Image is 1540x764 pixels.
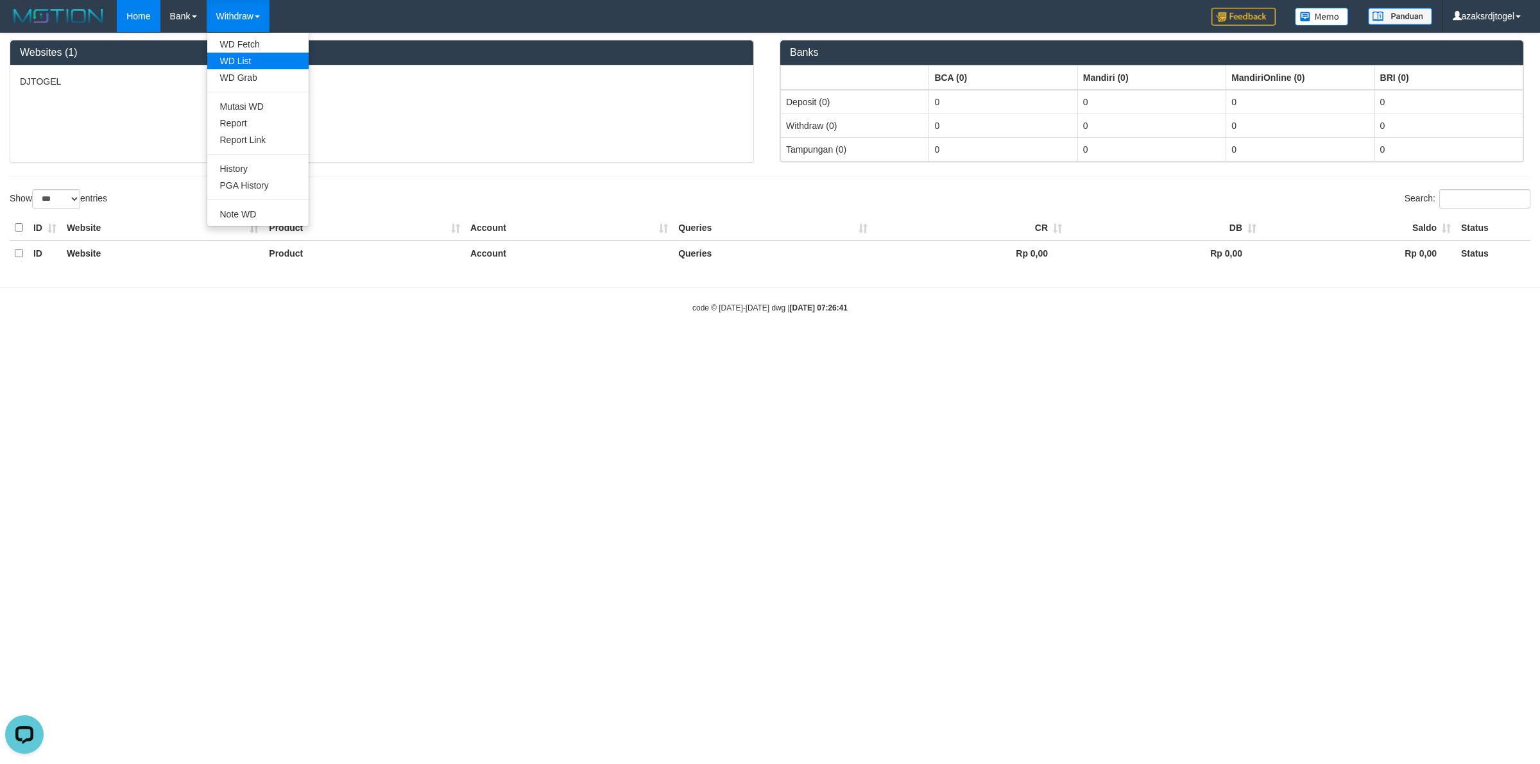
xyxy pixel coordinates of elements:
[781,137,929,161] td: Tampungan (0)
[929,137,1077,161] td: 0
[1067,241,1262,266] th: Rp 0,00
[1077,90,1226,114] td: 0
[465,241,673,266] th: Account
[873,241,1067,266] th: Rp 0,00
[1295,8,1349,26] img: Button%20Memo.svg
[1226,65,1374,90] th: Group: activate to sort column ascending
[692,303,848,312] small: code © [DATE]-[DATE] dwg |
[1456,241,1530,266] th: Status
[10,189,107,208] label: Show entries
[207,177,309,194] a: PGA History
[207,53,309,69] a: WD List
[207,69,309,86] a: WD Grab
[28,216,62,241] th: ID
[207,115,309,132] a: Report
[62,216,264,241] th: Website
[1262,216,1456,241] th: Saldo
[1374,137,1523,161] td: 0
[1067,216,1262,241] th: DB
[1262,241,1456,266] th: Rp 0,00
[20,75,744,88] p: DJTOGEL
[28,241,62,266] th: ID
[1226,137,1374,161] td: 0
[929,90,1077,114] td: 0
[1374,114,1523,137] td: 0
[673,216,873,241] th: Queries
[781,65,929,90] th: Group: activate to sort column ascending
[1368,8,1432,25] img: panduan.png
[207,160,309,177] a: History
[207,98,309,115] a: Mutasi WD
[673,241,873,266] th: Queries
[1077,114,1226,137] td: 0
[1226,90,1374,114] td: 0
[207,132,309,148] a: Report Link
[781,114,929,137] td: Withdraw (0)
[929,65,1077,90] th: Group: activate to sort column ascending
[20,47,744,58] h3: Websites (1)
[207,206,309,223] a: Note WD
[32,189,80,208] select: Showentries
[873,216,1067,241] th: CR
[1226,114,1374,137] td: 0
[1456,216,1530,241] th: Status
[10,6,107,26] img: MOTION_logo.png
[5,5,44,44] button: Open LiveChat chat widget
[264,241,465,266] th: Product
[929,114,1077,137] td: 0
[207,36,309,53] a: WD Fetch
[1374,65,1523,90] th: Group: activate to sort column ascending
[1439,189,1530,208] input: Search:
[1374,90,1523,114] td: 0
[1077,137,1226,161] td: 0
[1077,65,1226,90] th: Group: activate to sort column ascending
[1211,8,1276,26] img: Feedback.jpg
[264,216,465,241] th: Product
[1405,189,1530,208] label: Search:
[790,303,848,312] strong: [DATE] 07:26:41
[781,90,929,114] td: Deposit (0)
[62,241,264,266] th: Website
[790,47,1514,58] h3: Banks
[465,216,673,241] th: Account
